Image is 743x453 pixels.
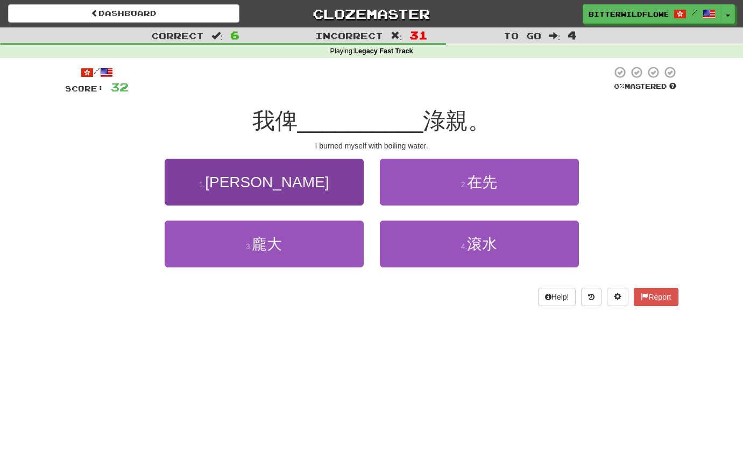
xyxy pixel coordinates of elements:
[461,242,468,251] small: 4 .
[692,9,697,16] span: /
[205,174,329,190] span: [PERSON_NAME]
[467,236,497,252] span: 滾水
[8,4,239,23] a: Dashboard
[354,47,413,55] strong: Legacy Fast Track
[199,180,206,189] small: 1 .
[151,30,204,41] span: Correct
[583,4,721,24] a: BitterWildflower6566 /
[211,31,223,40] span: :
[538,288,576,306] button: Help!
[65,140,678,151] div: I burned myself with boiling water.
[461,180,468,189] small: 2 .
[315,30,383,41] span: Incorrect
[467,174,497,190] span: 在先
[549,31,561,40] span: :
[380,159,579,206] button: 2.在先
[409,29,428,41] span: 31
[614,82,625,90] span: 0 %
[423,108,491,133] span: 淥親。
[230,29,239,41] span: 6
[65,84,104,93] span: Score:
[252,108,298,133] span: 我俾
[110,80,129,94] span: 32
[634,288,678,306] button: Report
[504,30,541,41] span: To go
[581,288,602,306] button: Round history (alt+y)
[612,82,678,91] div: Mastered
[589,9,668,19] span: BitterWildflower6566
[256,4,487,23] a: Clozemaster
[246,242,252,251] small: 3 .
[391,31,402,40] span: :
[380,221,579,267] button: 4.滾水
[252,236,282,252] span: 龐大
[165,159,364,206] button: 1.[PERSON_NAME]
[568,29,577,41] span: 4
[298,108,423,133] span: __________
[65,66,129,79] div: /
[165,221,364,267] button: 3.龐大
